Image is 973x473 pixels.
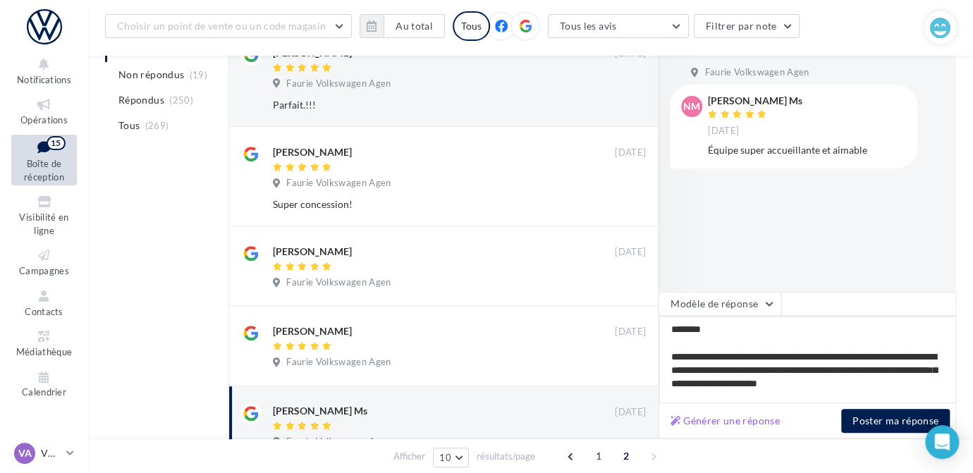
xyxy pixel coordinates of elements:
div: [PERSON_NAME] [273,245,352,259]
span: [DATE] [708,125,739,137]
span: Visibilité en ligne [19,211,68,236]
span: (19) [190,69,207,80]
div: [PERSON_NAME] [273,324,352,338]
div: 15 [47,136,66,150]
span: (250) [169,94,193,106]
div: [PERSON_NAME] Ms [273,404,367,418]
a: Opérations [11,94,77,128]
button: Au total [360,14,445,38]
span: Faurie Volkswagen Agen [286,436,391,448]
a: Calendrier [11,367,77,401]
button: Poster ma réponse [841,409,950,433]
span: Choisir un point de vente ou un code magasin [117,20,326,32]
a: Contacts [11,285,77,320]
span: [DATE] [615,406,646,419]
a: Médiathèque [11,326,77,360]
div: Équipe super accueillante et aimable [708,143,906,157]
span: Opérations [20,114,68,125]
a: Boîte de réception15 [11,135,77,186]
span: Notifications [17,74,71,85]
button: Notifications [11,54,77,88]
a: VA VW AGEN [11,440,77,467]
span: Faurie Volkswagen Agen [286,78,391,90]
span: Calendrier [22,387,66,398]
span: NM [683,99,700,113]
span: [DATE] [615,326,646,338]
span: résultats/page [477,450,535,463]
span: Boîte de réception [24,158,64,183]
span: [DATE] [615,246,646,259]
span: Faurie Volkswagen Agen [286,276,391,289]
button: 10 [433,448,469,467]
button: Filtrer par note [694,14,800,38]
button: Modèle de réponse [659,292,781,316]
p: VW AGEN [41,446,61,460]
span: Non répondus [118,68,184,82]
button: Choisir un point de vente ou un code magasin [105,14,352,38]
div: [PERSON_NAME] Ms [708,96,802,106]
span: Contacts [25,306,63,317]
button: Générer une réponse [665,412,785,429]
span: [DATE] [615,147,646,159]
span: VA [18,446,32,460]
span: Médiathèque [16,346,73,357]
span: Afficher [393,450,425,463]
span: Faurie Volkswagen Agen [286,356,391,369]
a: Campagnes [11,245,77,279]
div: Tous [453,11,490,41]
span: (269) [145,120,169,131]
span: Faurie Volkswagen Agen [704,66,809,79]
span: Répondus [118,93,164,107]
span: Tous les avis [560,20,617,32]
div: Parfait.!!! [273,98,554,112]
button: Au total [384,14,445,38]
span: 1 [587,445,610,467]
span: Tous [118,118,140,133]
span: 10 [439,452,451,463]
span: Faurie Volkswagen Agen [286,177,391,190]
div: Super concession! [273,197,554,211]
div: [PERSON_NAME] [273,145,352,159]
span: Campagnes [19,265,69,276]
div: Open Intercom Messenger [925,425,959,459]
button: Tous les avis [548,14,689,38]
a: Visibilité en ligne [11,191,77,239]
span: 2 [615,445,637,467]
